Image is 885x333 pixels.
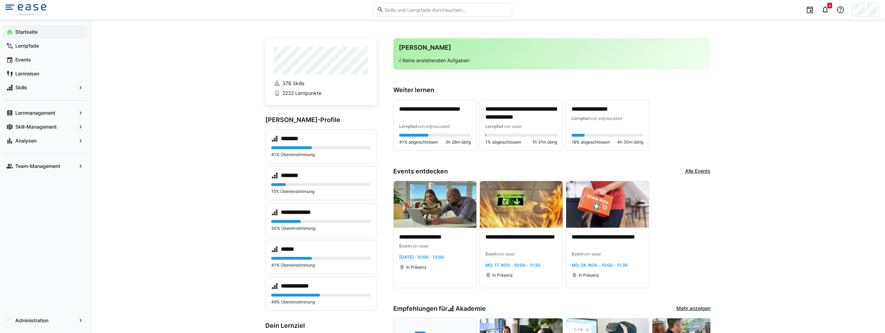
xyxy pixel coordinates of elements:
p: 49% Übereinstimmung [271,299,371,305]
span: Event [485,251,497,257]
span: In Präsenz [492,273,513,278]
span: In Präsenz [579,273,599,278]
span: In Präsenz [406,265,427,270]
span: Mo, 24. Nov. · 10:00 - 11:30 [572,262,628,268]
h3: Dein Lernziel [265,322,377,330]
span: 18% abgeschlossen [572,139,610,145]
span: 2232 Lernpunkte [282,90,321,97]
p: 41% Übereinstimmung [271,262,371,268]
span: Akademie [456,305,486,312]
span: [DATE] · 10:00 - 13:00 [399,254,444,260]
h3: Events entdecken [393,168,448,175]
img: image [394,181,476,228]
span: Lernpfad [485,124,504,129]
input: Skills und Lernpfade durchsuchen… [384,7,508,13]
p: √ Keine anstehenden Aufgaben [399,57,705,64]
span: 1% abgeschlossen [485,139,521,145]
span: Event [572,251,583,257]
p: 30% Übereinstimmung [271,226,371,231]
a: Alle Events [685,168,710,175]
img: image [480,181,563,228]
span: von edyoucated [417,124,449,129]
h3: [PERSON_NAME] [399,44,705,51]
span: 376 Skills [282,80,304,87]
span: Event [399,243,410,249]
span: Mo, 17. Nov. · 10:00 - 11:30 [485,262,540,268]
span: 3h 28m übrig [445,139,471,145]
span: von ease [410,243,428,249]
a: Mehr anzeigen [676,305,710,312]
p: 15% Übereinstimmung [271,189,371,194]
h3: Weiter lernen [393,86,710,94]
a: 376 Skills [274,80,368,87]
img: image [566,181,649,228]
span: 4h 30m übrig [617,139,643,145]
p: 41% Übereinstimmung [271,152,371,157]
span: von ease [497,251,514,257]
span: von ease [583,251,601,257]
span: von ease [504,124,521,129]
span: Lernpfad [572,116,590,121]
span: 41% abgeschlossen [399,139,438,145]
h3: [PERSON_NAME]-Profile [265,116,377,124]
span: Lernpfad [399,124,417,129]
span: 4 [829,3,831,8]
span: von edyoucated [590,116,621,121]
h3: Empfehlungen für [393,305,486,312]
span: 1h 31m übrig [532,139,557,145]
